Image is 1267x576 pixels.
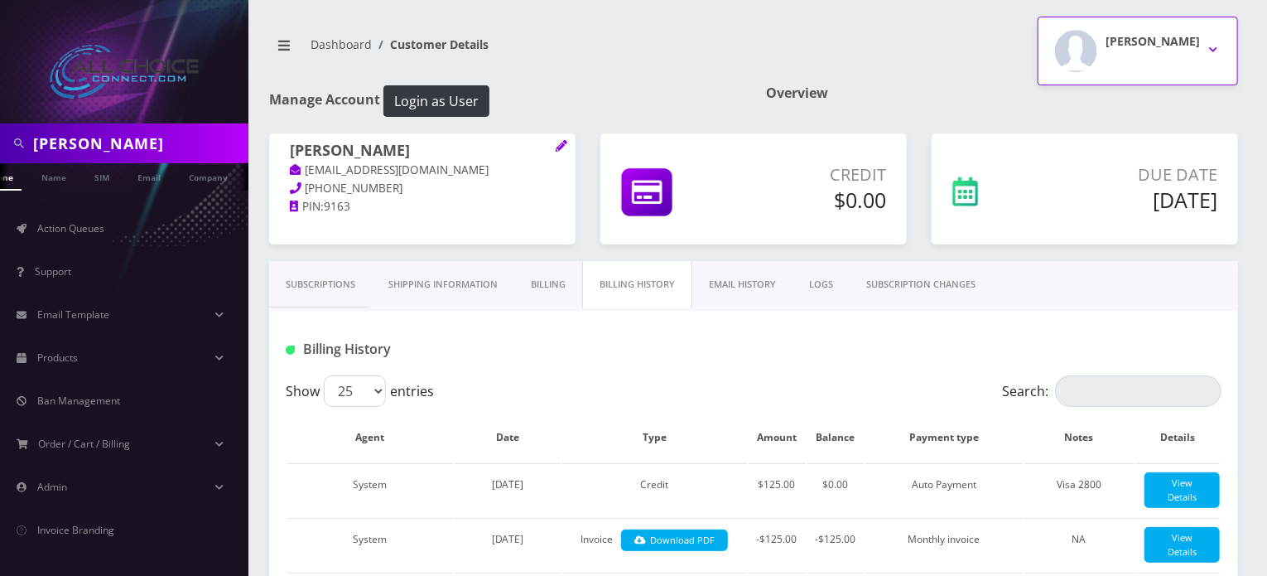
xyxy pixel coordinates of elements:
p: Due Date [1049,162,1217,187]
a: PIN: [290,199,324,215]
td: $125.00 [749,463,806,516]
td: Auto Payment [866,463,1023,516]
a: Login as User [380,90,489,109]
input: Search in Company [33,128,244,159]
th: Type [562,414,746,462]
td: Credit [562,463,746,516]
input: Search: [1055,375,1221,407]
span: Products [37,351,78,365]
a: View Details [1144,527,1220,563]
span: Support [35,264,71,278]
th: Notes [1024,414,1135,462]
span: [PHONE_NUMBER] [306,181,403,196]
td: Monthly invoice [866,518,1023,571]
a: SIM [86,163,118,189]
th: Agent [287,414,453,462]
h1: [PERSON_NAME] [290,142,555,162]
span: Order / Cart / Billing [39,437,131,451]
td: NA [1024,518,1135,571]
img: All Choice Connect [50,45,199,99]
span: Ban Management [37,394,120,408]
td: Visa 2800 [1024,463,1135,516]
a: [EMAIL_ADDRESS][DOMAIN_NAME] [290,162,489,179]
label: Show entries [286,375,434,407]
th: Details [1136,414,1220,462]
h5: [DATE] [1049,187,1217,212]
p: Credit [742,162,886,187]
button: [PERSON_NAME] [1038,17,1238,85]
a: EMAIL HISTORY [692,261,792,308]
td: Invoice [562,518,746,571]
td: System [287,518,453,571]
span: [DATE] [492,477,524,491]
h2: [PERSON_NAME] [1106,35,1200,49]
h5: $0.00 [742,187,886,212]
span: Admin [37,480,67,494]
select: Showentries [324,375,386,407]
button: Login as User [383,85,489,117]
li: Customer Details [372,36,489,53]
th: Payment type [866,414,1023,462]
span: Email Template [37,307,109,322]
h1: Overview [766,85,1238,101]
td: $0.00 [807,463,865,516]
th: Balance [807,414,865,462]
a: Subscriptions [269,261,372,308]
h1: Billing History [286,341,581,357]
a: Billing History [582,261,692,308]
a: View Details [1144,472,1220,508]
span: Invoice Branding [37,523,114,537]
a: SUBSCRIPTION CHANGES [850,261,992,308]
span: Action Queues [37,221,104,235]
a: Name [33,163,75,189]
a: Download PDF [621,530,728,552]
td: -$125.00 [807,518,865,571]
a: Dashboard [311,36,372,52]
h1: Manage Account [269,85,741,117]
a: Company [181,163,236,189]
span: 9163 [324,199,350,214]
td: -$125.00 [749,518,806,571]
td: System [287,463,453,516]
span: [DATE] [492,532,524,546]
nav: breadcrumb [269,27,741,75]
a: Email [129,163,169,189]
a: Shipping Information [372,261,514,308]
th: Date [455,414,561,462]
th: Amount [749,414,806,462]
a: LOGS [792,261,850,308]
label: Search: [1002,375,1221,407]
a: Billing [514,261,582,308]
